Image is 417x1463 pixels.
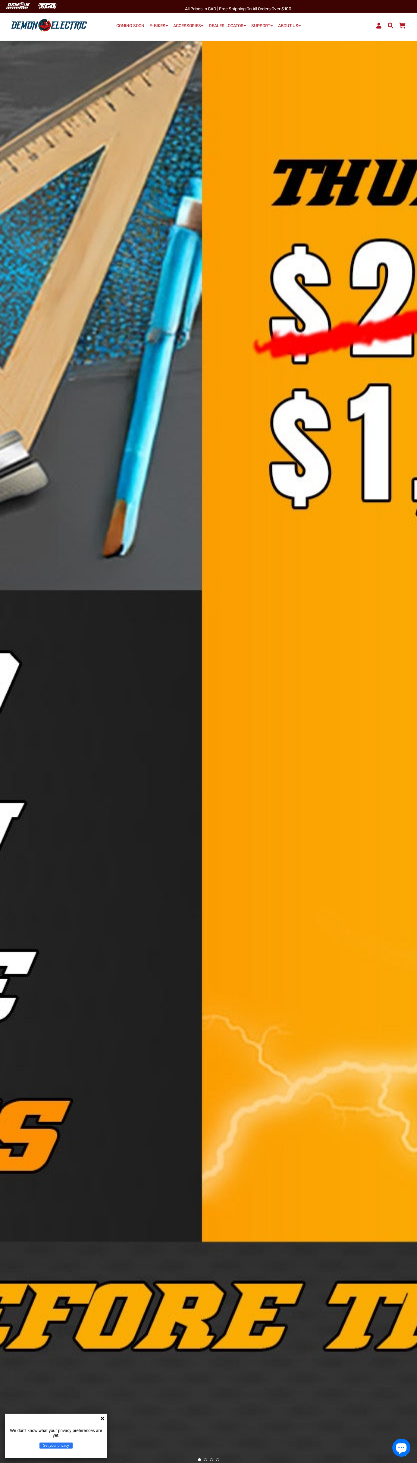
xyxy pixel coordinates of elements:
[9,18,89,33] img: Demon Electric logo
[7,1428,105,1438] p: We don't know what your privacy preferences are yet.
[207,21,248,30] a: DEALER LOCATOR
[390,1439,412,1458] inbox-online-store-chat: Shopify online store chat
[185,6,291,11] span: All Prices in CAD | Free shipping on all orders over $100
[171,21,206,30] a: ACCESSORIES
[204,1458,207,1461] button: 2 of 4
[3,1,32,11] img: Demon Electric
[114,22,146,30] a: COMING SOON
[216,1458,219,1461] button: 4 of 4
[249,21,275,30] a: SUPPORT
[198,1458,201,1461] button: 1 of 4
[210,1458,213,1461] button: 3 of 4
[147,21,170,30] a: E-BIKES
[276,21,303,30] a: ABOUT US
[35,1,60,11] img: TGB Canada
[39,1443,73,1449] button: Set your privacy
